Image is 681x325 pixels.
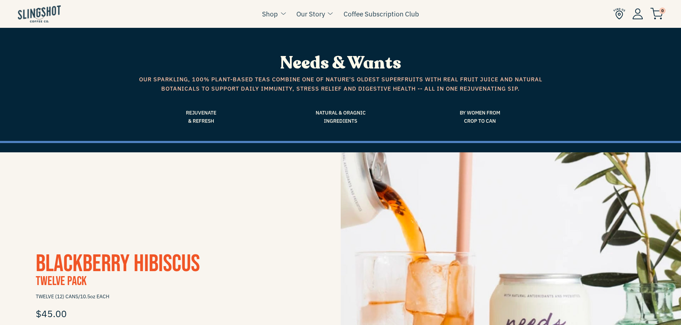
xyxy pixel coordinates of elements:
[36,303,305,324] div: $45.00
[650,9,663,18] a: 0
[280,51,401,75] span: Needs & Wants
[659,7,666,14] span: 0
[36,290,305,303] span: TWELVE (12) CANS/10.5oz EACH
[632,8,643,19] img: Account
[296,9,325,19] a: Our Story
[344,9,419,19] a: Coffee Subscription Club
[262,9,278,19] a: Shop
[276,109,405,125] span: Natural & Oragnic Ingredients
[650,8,663,20] img: cart
[137,109,266,125] span: Rejuvenate & Refresh
[416,109,544,125] span: By Women From Crop to Can
[36,274,87,289] span: Twelve Pack
[36,249,200,278] a: Blackberry Hibiscus
[137,75,544,93] span: Our sparkling, 100% plant-based teas combine one of nature's oldest superfruits with real fruit j...
[613,8,625,20] img: Find Us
